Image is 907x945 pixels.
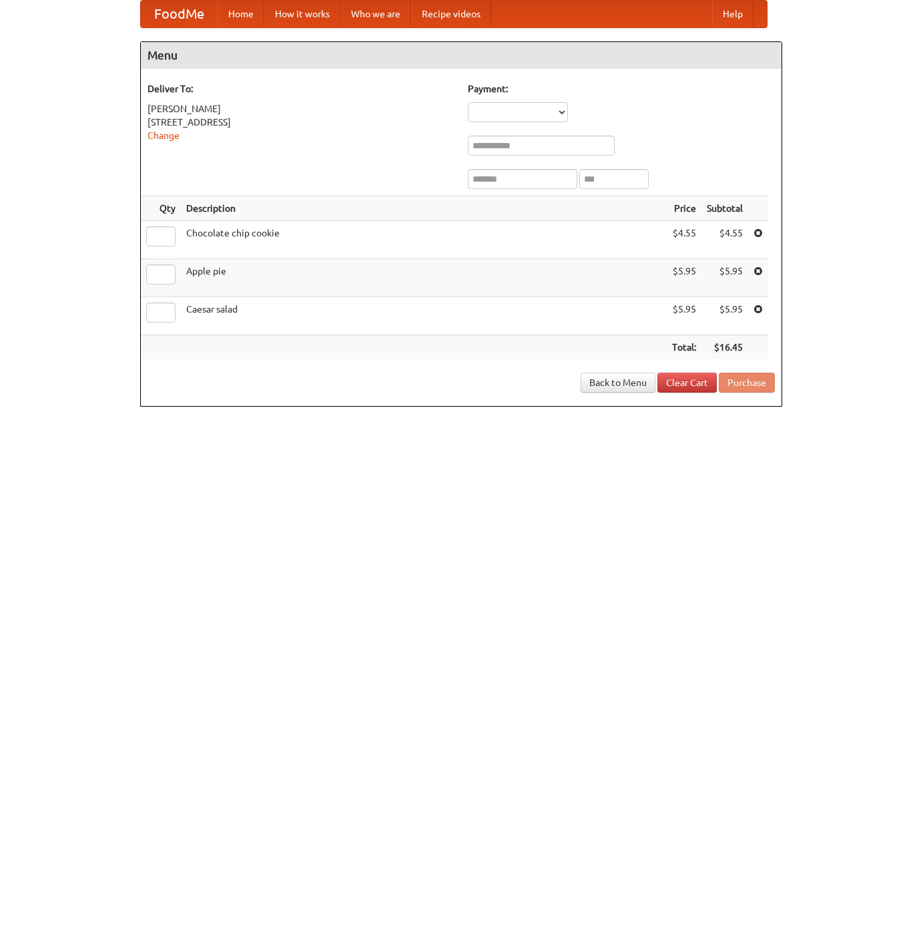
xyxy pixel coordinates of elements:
[667,335,701,360] th: Total:
[181,196,667,221] th: Description
[701,196,748,221] th: Subtotal
[181,259,667,297] td: Apple pie
[701,259,748,297] td: $5.95
[411,1,491,27] a: Recipe videos
[218,1,264,27] a: Home
[667,196,701,221] th: Price
[667,221,701,259] td: $4.55
[701,335,748,360] th: $16.45
[147,116,455,129] div: [STREET_ADDRESS]
[141,1,218,27] a: FoodMe
[719,373,775,393] button: Purchase
[701,221,748,259] td: $4.55
[657,373,717,393] a: Clear Cart
[712,1,753,27] a: Help
[181,297,667,335] td: Caesar salad
[468,82,775,96] h5: Payment:
[141,196,181,221] th: Qty
[667,297,701,335] td: $5.95
[147,130,180,141] a: Change
[147,82,455,96] h5: Deliver To:
[141,42,782,69] h4: Menu
[701,297,748,335] td: $5.95
[581,373,655,393] a: Back to Menu
[340,1,411,27] a: Who we are
[181,221,667,259] td: Chocolate chip cookie
[147,102,455,116] div: [PERSON_NAME]
[667,259,701,297] td: $5.95
[264,1,340,27] a: How it works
